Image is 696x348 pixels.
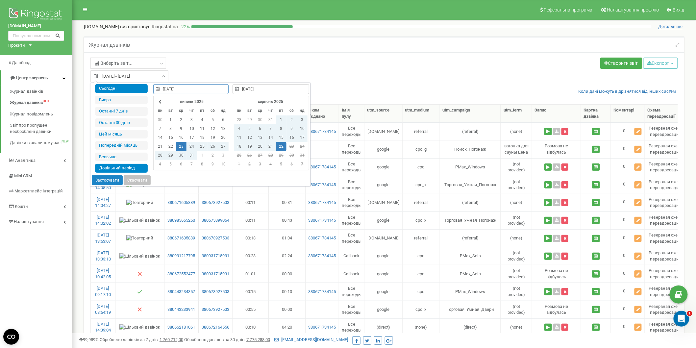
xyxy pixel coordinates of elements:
td: 23 [286,142,297,151]
td: [DOMAIN_NAME] [364,194,402,211]
iframe: Intercom live chat [674,311,689,327]
li: Довільний період [95,164,148,173]
span: Mini CRM [14,173,32,178]
td: 26 [208,142,218,151]
td: 13 [218,124,229,133]
td: 16 [286,133,297,142]
p: 22 % [178,23,191,30]
a: 380672552477 [167,271,196,277]
td: Все переходы [339,211,364,229]
span: Детальніше [658,24,683,29]
td: 7 [297,160,308,169]
th: вт [165,106,176,115]
a: 380671734145 [308,129,336,135]
th: Ім‘я пулу [339,105,364,122]
th: сб [286,106,297,115]
td: 0 [611,140,645,158]
th: серпень 2025 [244,97,297,106]
td: 13 [255,133,265,142]
a: 380671734145 [308,200,336,206]
td: 0 [611,247,645,265]
th: чт [265,106,276,115]
td: 27 [255,151,265,160]
span: Аналiтика [15,158,36,163]
img: Повторний [126,235,154,241]
td: 6 [286,160,297,169]
a: Завантажити [553,181,560,188]
td: Поиск_Погонаж [440,140,501,158]
td: 22 [276,142,286,151]
td: Резервная схема переадресации [645,122,687,140]
td: 7 [155,124,165,133]
td: 11 [197,124,208,133]
td: 1 [276,115,286,124]
a: Журнал дзвінків [10,86,72,97]
td: referral [403,194,440,211]
td: 4 [265,160,276,169]
a: Завантажити [553,217,560,224]
td: (referral) [440,194,501,211]
button: Видалити запис [561,217,568,224]
td: 29 [276,151,286,160]
td: PMax_Windows [440,158,501,176]
li: Попередній місяць [95,141,148,150]
td: cpc_x [403,176,440,194]
td: 4 [155,160,165,169]
a: 380671734145 [308,289,336,295]
td: 30 [155,115,165,124]
a: Журнал повідомлень [10,109,72,120]
td: Резервная схема переадресации [645,194,687,211]
a: 380671734145 [308,182,336,188]
td: 6 [176,160,186,169]
a: 380673927503 [201,307,230,313]
th: нд [218,106,229,115]
td: (none) [501,122,532,140]
a: Завантажити [553,163,560,171]
td: PMax_Sets [440,265,501,283]
button: Видалити запис [561,199,568,206]
a: Завантажити [553,324,560,331]
td: (not provided) [501,176,532,194]
th: сб [208,106,218,115]
span: Центр звернень [16,75,48,80]
th: Коментарі [611,105,645,122]
a: [DOMAIN_NAME] [8,23,64,29]
td: 6 [255,124,265,133]
td: Все переходы [339,140,364,158]
td: Callback [339,247,364,265]
td: 12 [244,133,255,142]
td: Резервная схема переадресации [645,265,687,283]
a: 380671734145 [308,164,336,170]
td: (not provided) [501,247,532,265]
th: Картка дзвінка [581,105,611,122]
span: Маркетплейс інтеграцій [14,188,63,193]
td: 4 [234,124,244,133]
td: cpc_x [403,211,440,229]
td: (not provided) [501,265,532,283]
th: utm_tеrm [501,105,532,122]
td: 31 [297,151,308,160]
td: 30 [255,115,265,124]
span: Вихід [673,7,684,12]
a: [DATE] 14:02:02 [95,215,111,226]
img: Цільовий дзвінок [119,324,160,331]
td: (none) [501,194,532,211]
td: 12 [208,124,218,133]
td: 28 [234,115,244,124]
td: cpc [403,247,440,265]
td: 2 [176,115,186,124]
td: Резервная схема переадресации [645,229,687,247]
td: 5 [244,124,255,133]
li: Вчора [95,96,148,105]
a: 380673927503 [201,200,230,206]
td: 8 [165,124,176,133]
li: Весь час [95,153,148,162]
td: 00:00 [269,265,306,283]
td: Резервная схема переадресации [645,176,687,194]
a: Завантажити [553,288,560,295]
td: 8 [276,124,286,133]
a: [DATE] 13:33:10 [95,250,111,261]
th: пн [234,106,244,115]
th: З ким з'єднано [306,105,339,122]
a: [DATE] 14:39:04 [95,322,111,333]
